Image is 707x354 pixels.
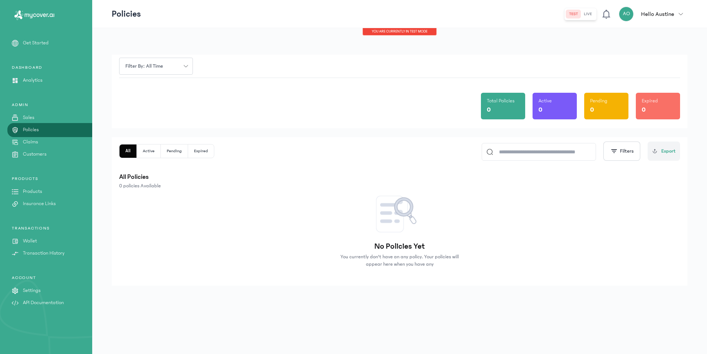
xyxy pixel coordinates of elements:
[23,150,46,158] p: Customers
[112,8,141,20] p: Policies
[23,299,64,307] p: API Documentation
[487,105,491,115] p: 0
[661,147,676,155] span: Export
[566,10,581,18] button: test
[23,287,41,295] p: Settings
[23,76,42,84] p: Analytics
[363,28,437,35] div: You are currently in TEST MODE
[23,39,49,47] p: Get Started
[23,114,34,122] p: Sales
[648,142,680,161] button: Export
[538,97,552,105] p: Active
[119,172,680,182] p: All Policies
[119,58,193,75] button: Filter by: all time
[335,253,464,268] p: You currently don't have an any policy. Your policies will appear here when you have any
[590,97,607,105] p: Pending
[642,105,646,115] p: 0
[188,144,214,158] button: Expired
[161,144,188,158] button: Pending
[119,182,680,190] p: 0 policies Available
[119,144,137,158] button: All
[487,97,514,105] p: Total Policies
[538,105,543,115] p: 0
[137,144,161,158] button: Active
[374,241,425,252] p: No Policies Yet
[581,10,595,18] button: live
[641,10,674,18] p: Hello Austine
[23,126,39,134] p: Policies
[619,7,687,21] button: AOHello Austine
[23,138,38,146] p: Claims
[590,105,594,115] p: 0
[23,237,37,245] p: Wallet
[23,249,65,257] p: Transaction History
[23,200,56,208] p: Insurance Links
[121,62,167,70] span: Filter by: all time
[642,97,658,105] p: Expired
[23,188,42,195] p: Products
[619,7,634,21] div: AO
[603,142,640,161] button: Filters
